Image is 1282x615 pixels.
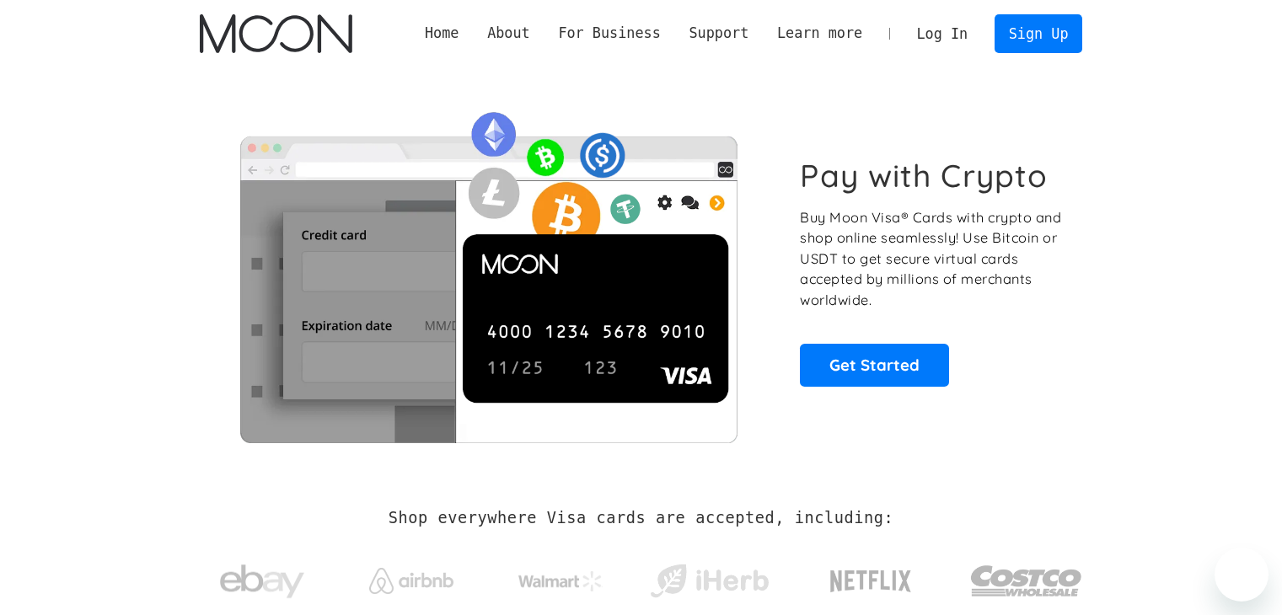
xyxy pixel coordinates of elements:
div: For Business [558,23,660,44]
a: Netflix [796,543,947,611]
div: Support [689,23,748,44]
img: Walmart [518,571,603,591]
img: Costco [970,549,1083,612]
img: iHerb [646,559,772,603]
h1: Pay with Crypto [800,157,1048,195]
a: iHerb [646,543,772,612]
div: For Business [544,23,675,44]
a: home [200,14,352,53]
div: Learn more [777,23,862,44]
a: Sign Up [995,14,1082,52]
img: Moon Cards let you spend your crypto anywhere Visa is accepted. [200,100,777,442]
h2: Shop everywhere Visa cards are accepted, including: [389,509,893,527]
div: Learn more [763,23,877,44]
div: About [487,23,530,44]
a: Home [410,23,473,44]
img: Airbnb [369,568,453,594]
img: Moon Logo [200,14,352,53]
a: Log In [903,15,982,52]
a: Airbnb [348,551,474,602]
a: Get Started [800,344,949,386]
p: Buy Moon Visa® Cards with crypto and shop online seamlessly! Use Bitcoin or USDT to get secure vi... [800,207,1064,311]
div: Support [675,23,763,44]
img: ebay [220,555,304,608]
iframe: Button to launch messaging window [1215,548,1269,602]
a: Walmart [497,554,623,600]
img: Netflix [829,560,913,602]
div: About [473,23,544,44]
